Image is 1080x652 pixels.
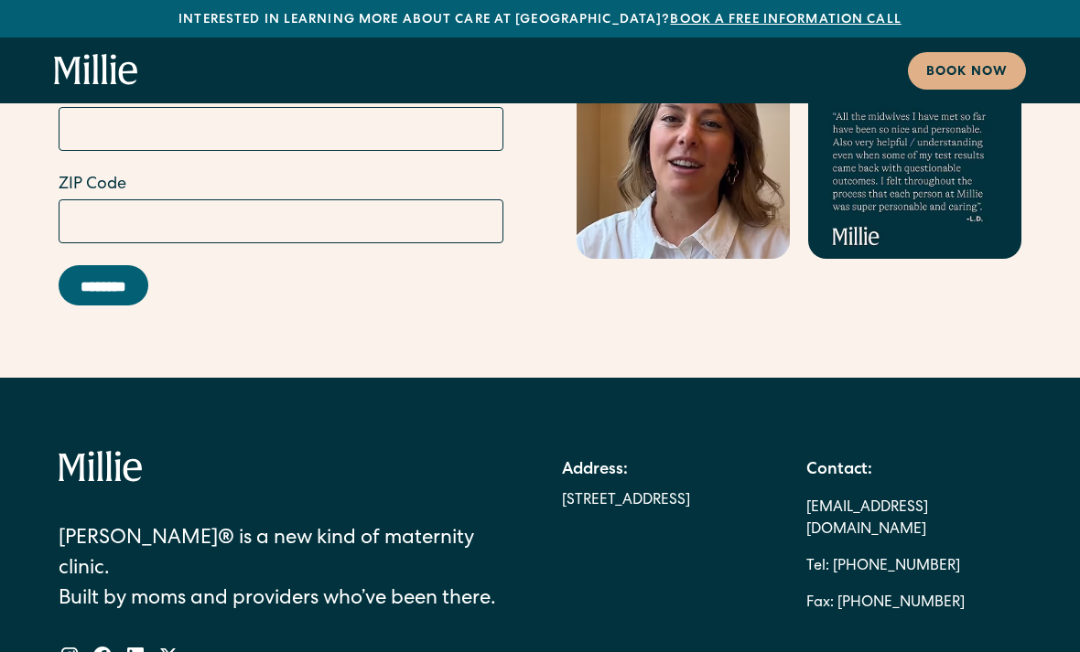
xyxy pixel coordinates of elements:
[806,462,872,478] strong: Contact:
[59,525,518,615] div: [PERSON_NAME]® is a new kind of maternity clinic. Built by moms and providers who’ve been there.
[806,585,834,622] div: Fax:
[806,490,1021,549] a: [EMAIL_ADDRESS][DOMAIN_NAME]
[562,462,628,478] strong: Address:
[59,173,503,198] label: ZIP Code
[562,490,690,512] a: [STREET_ADDRESS]
[833,549,960,585] a: [PHONE_NUMBER]
[837,585,965,622] a: [PHONE_NUMBER]
[806,549,829,585] div: Tel:
[54,54,138,87] a: home
[908,52,1026,90] a: Book now
[926,63,1008,82] div: Book now
[670,14,901,27] a: Book a free information call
